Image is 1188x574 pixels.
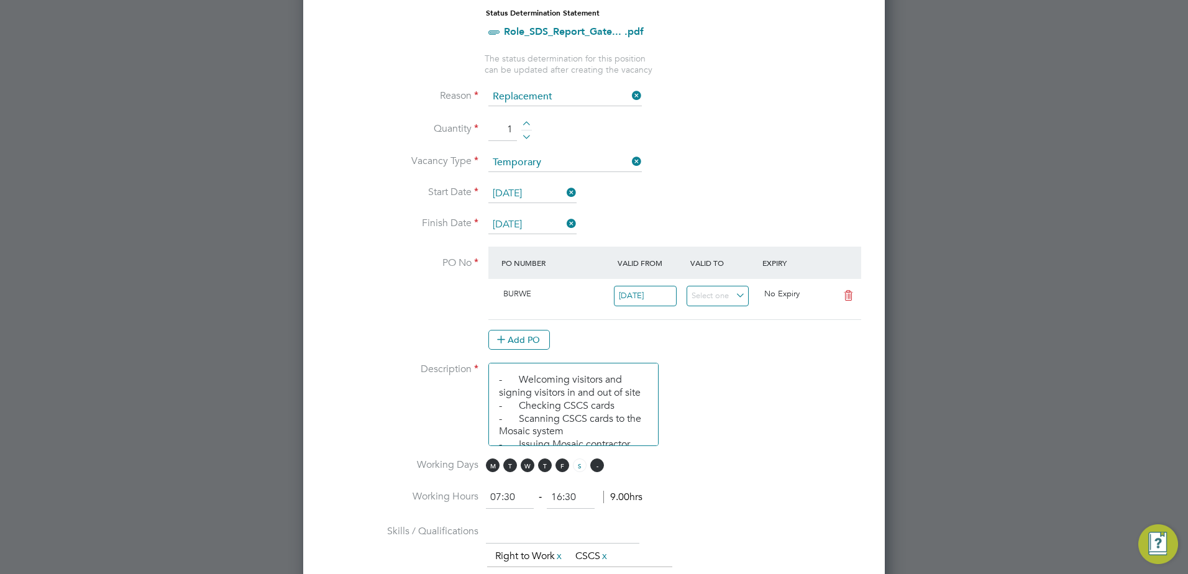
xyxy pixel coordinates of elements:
[488,216,577,234] input: Select one
[590,458,604,472] span: S
[764,288,800,299] span: No Expiry
[323,458,478,471] label: Working Days
[687,286,749,306] input: Select one
[488,153,642,172] input: Select one
[323,363,478,376] label: Description
[521,458,534,472] span: W
[538,458,552,472] span: T
[615,252,687,274] div: Valid From
[498,252,615,274] div: PO Number
[536,491,544,503] span: ‐
[485,53,652,75] span: The status determination for this position can be updated after creating the vacancy
[614,286,677,306] input: Select one
[555,458,569,472] span: F
[503,458,517,472] span: T
[488,184,577,203] input: Select one
[687,252,760,274] div: Valid To
[555,548,564,564] a: x
[486,486,534,509] input: 08:00
[570,548,614,565] li: CSCS
[488,88,642,106] input: Select one
[759,252,832,274] div: Expiry
[504,25,644,37] a: Role_SDS_Report_Gate... .pdf
[323,89,478,102] label: Reason
[323,490,478,503] label: Working Hours
[486,9,600,17] strong: Status Determination Statement
[488,330,550,350] button: Add PO
[547,486,595,509] input: 17:00
[603,491,642,503] span: 9.00hrs
[1138,524,1178,564] button: Engage Resource Center
[323,257,478,270] label: PO No
[323,217,478,230] label: Finish Date
[323,525,478,538] label: Skills / Qualifications
[486,458,500,472] span: M
[600,548,609,564] a: x
[323,122,478,135] label: Quantity
[490,548,569,565] li: Right to Work
[503,288,531,299] span: BURWE
[323,186,478,199] label: Start Date
[573,458,587,472] span: S
[323,155,478,168] label: Vacancy Type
